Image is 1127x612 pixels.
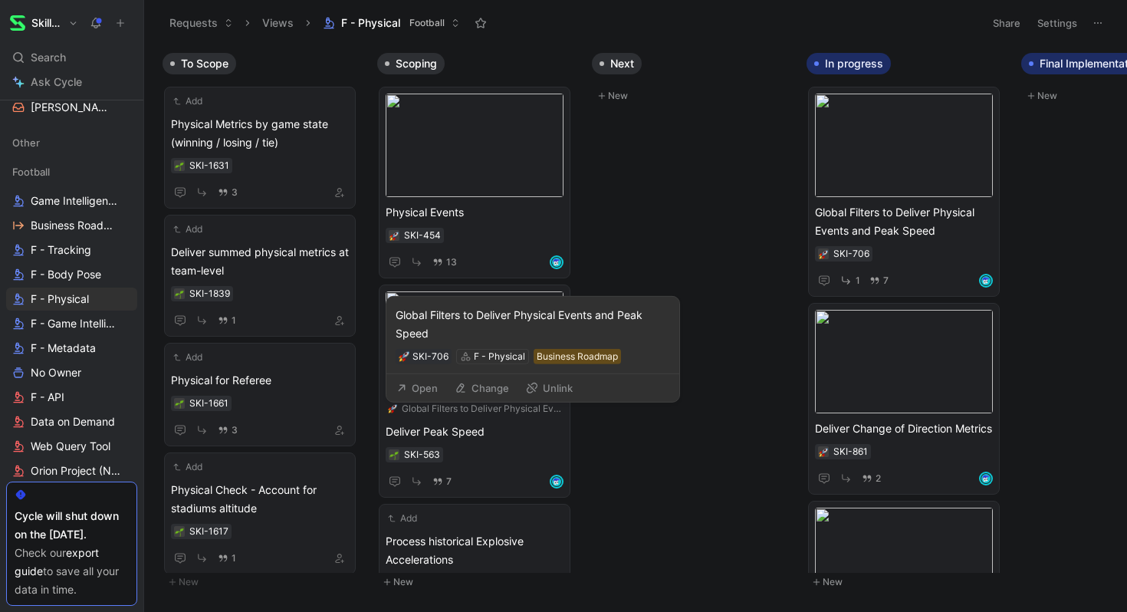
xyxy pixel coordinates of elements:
[189,286,230,301] div: SKI-1839
[171,94,205,109] button: Add
[189,524,228,539] div: SKI-1617
[189,396,228,411] div: SKI-1661
[808,87,1000,297] a: Global Filters to Deliver Physical Events and Peak Speed17avatar
[232,316,236,325] span: 1
[6,131,137,154] div: Other
[6,459,137,482] a: Orion Project (New Web App)
[833,444,868,459] div: SKI-861
[592,87,794,105] button: New
[31,439,110,454] span: Web Query Tool
[31,291,89,307] span: F - Physical
[15,507,129,544] div: Cycle will shut down on the [DATE].
[807,573,1009,591] button: New
[412,349,449,364] div: SKI-706
[232,426,238,435] span: 3
[474,349,525,364] div: F - Physical
[232,188,238,197] span: 3
[377,573,580,591] button: New
[856,276,860,285] span: 1
[371,46,586,599] div: ScopingNew
[836,271,863,290] button: 1
[174,288,185,299] button: 🌱
[386,511,419,526] button: Add
[377,53,445,74] button: Scoping
[164,452,356,574] a: AddPhysical Check - Account for stadiums altitude1
[163,53,236,74] button: To Scope
[409,15,445,31] span: Football
[800,46,1015,599] div: In progressNew
[981,275,991,286] img: avatar
[6,263,137,286] a: F - Body Pose
[31,218,117,233] span: Business Roadmap
[6,410,137,433] a: Data on Demand
[551,476,562,487] img: avatar
[232,554,236,563] span: 1
[6,46,137,69] div: Search
[6,288,137,311] a: F - Physical
[6,214,137,237] a: Business Roadmap
[819,250,828,259] img: 🚀
[174,526,185,537] button: 🌱
[175,528,184,537] img: 🌱
[389,449,399,460] button: 🌱
[31,193,120,209] span: Game Intelligence Bugs
[164,343,356,446] a: AddPhysical for Referee3
[164,215,356,337] a: AddDeliver summed physical metrics at team-level1
[808,303,1000,495] a: Deliver Change of Direction Metrics2avatar
[404,228,441,243] div: SKI-454
[819,448,828,457] img: 🚀
[31,242,91,258] span: F - Tracking
[31,463,122,479] span: Orion Project (New Web App)
[389,377,445,399] button: Open
[815,310,993,413] img: 859de120-9768-47b1-a00b-f8a381a468c3.jpg
[883,276,889,285] span: 7
[386,203,563,222] span: Physical Events
[6,337,137,360] a: F - Metadata
[12,164,50,179] span: Football
[6,189,137,212] a: Game Intelligence Bugs
[215,550,239,567] button: 1
[818,248,829,259] button: 🚀
[986,12,1027,34] button: Share
[171,371,349,390] span: Physical for Referee
[1030,12,1084,34] button: Settings
[519,377,580,399] button: Unlink
[429,473,455,490] button: 7
[981,473,991,484] img: avatar
[815,203,993,240] span: Global Filters to Deliver Physical Events and Peak Speed
[10,15,25,31] img: SkillCorner
[402,401,561,416] span: Global Filters to Deliver Physical Events and Peak Speed
[379,285,570,498] a: 🚀Global Filters to Deliver Physical Events and Peak SpeedDeliver Peak Speed7avatar
[386,94,563,197] img: 22c8eda8-c98f-4893-90d7-141da2890ede.jpg
[171,243,349,280] span: Deliver summed physical metrics at team-level
[6,312,137,335] a: F - Game Intelligence
[388,404,397,413] img: 🚀
[386,401,563,416] button: 🚀Global Filters to Deliver Physical Events and Peak Speed
[174,160,185,171] button: 🌱
[164,87,356,209] a: AddPhysical Metrics by game state (winning / losing / tie)3
[446,258,457,267] span: 13
[174,398,185,409] div: 🌱
[818,446,829,457] div: 🚀
[6,239,137,262] a: F - Tracking
[6,435,137,458] a: Web Query Tool
[156,46,371,599] div: To ScopeNew
[31,16,62,30] h1: SkillCorner
[175,400,184,409] img: 🌱
[610,56,634,71] span: Next
[181,56,228,71] span: To Scope
[31,73,82,91] span: Ask Cycle
[866,272,892,289] button: 7
[876,474,881,483] span: 2
[6,12,82,34] button: SkillCornerSkillCorner
[396,56,437,71] span: Scoping
[15,544,129,599] div: Check our to save all your data in time.
[175,290,184,299] img: 🌱
[31,341,96,356] span: F - Metadata
[171,350,205,365] button: Add
[592,53,642,74] button: Next
[175,162,184,171] img: 🌱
